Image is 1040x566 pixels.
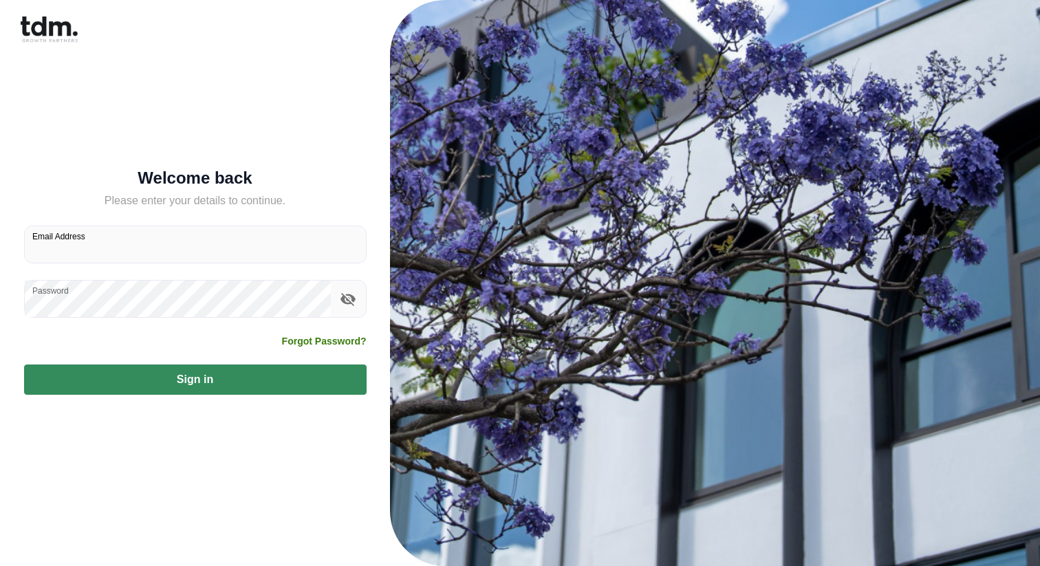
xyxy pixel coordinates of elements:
[32,230,85,242] label: Email Address
[32,285,69,296] label: Password
[24,171,367,185] h5: Welcome back
[24,364,367,395] button: Sign in
[282,334,367,348] a: Forgot Password?
[336,287,360,311] button: toggle password visibility
[24,193,367,209] h5: Please enter your details to continue.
